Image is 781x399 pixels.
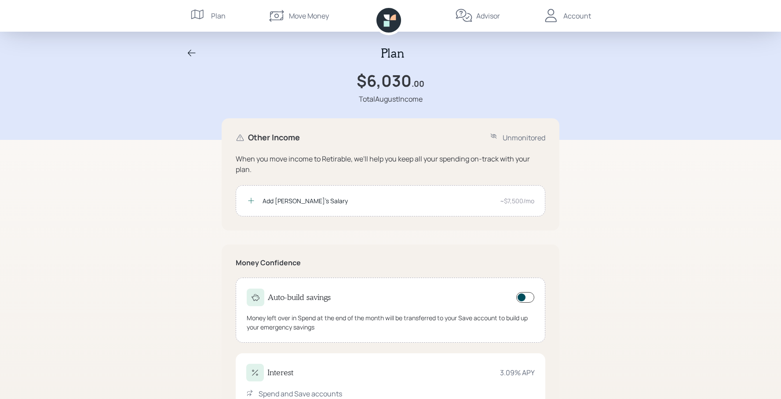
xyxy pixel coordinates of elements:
[476,11,500,21] div: Advisor
[357,71,412,90] h1: $6,030
[267,368,293,377] h4: Interest
[247,313,534,332] div: Money left over in Spend at the end of the month will be transferred to your Save account to buil...
[236,154,545,175] div: When you move income to Retirable, we'll help you keep all your spending on-track with your plan.
[248,133,300,143] h4: Other Income
[263,196,493,205] div: Add [PERSON_NAME]'s Salary
[211,11,226,21] div: Plan
[563,11,591,21] div: Account
[359,94,423,104] div: Total August Income
[412,79,424,89] h4: .00
[503,132,545,143] div: Unmonitored
[500,367,535,378] div: 3.09 % APY
[268,293,331,302] h4: Auto-build savings
[289,11,329,21] div: Move Money
[236,259,545,267] h5: Money Confidence
[381,46,404,61] h2: Plan
[259,388,342,399] div: Spend and Save accounts
[500,196,534,205] div: ~$7,500/mo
